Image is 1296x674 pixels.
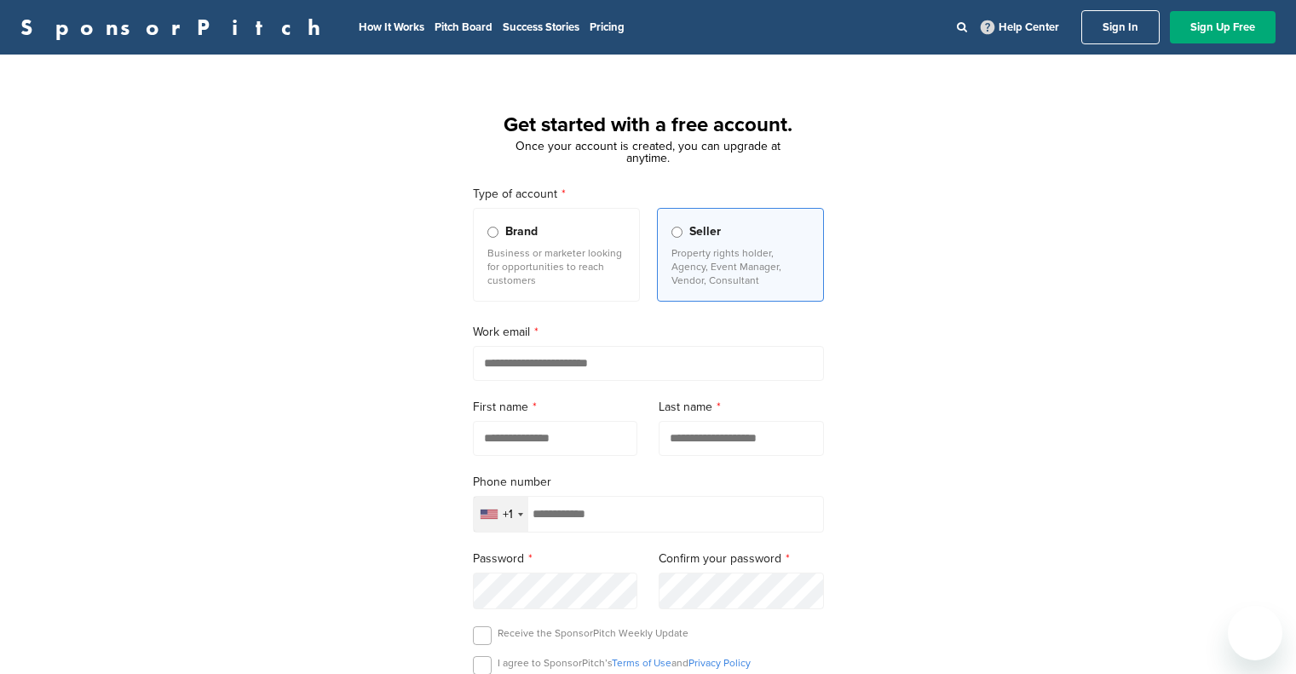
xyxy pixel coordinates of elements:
label: Phone number [473,473,824,492]
a: How It Works [359,20,424,34]
p: Property rights holder, Agency, Event Manager, Vendor, Consultant [671,246,809,287]
a: Privacy Policy [688,657,751,669]
input: Brand Business or marketer looking for opportunities to reach customers [487,227,498,238]
p: Business or marketer looking for opportunities to reach customers [487,246,625,287]
a: Success Stories [503,20,579,34]
span: Seller [689,222,721,241]
label: Last name [659,398,824,417]
div: Selected country [474,497,528,532]
a: Help Center [977,17,1063,37]
a: Pitch Board [435,20,492,34]
p: Receive the SponsorPitch Weekly Update [498,626,688,640]
p: I agree to SponsorPitch’s and [498,656,751,670]
iframe: Bouton de lancement de la fenêtre de messagerie [1228,606,1282,660]
label: Password [473,550,638,568]
div: +1 [503,509,513,521]
a: Sign Up Free [1170,11,1276,43]
label: First name [473,398,638,417]
label: Work email [473,323,824,342]
a: SponsorPitch [20,16,331,38]
label: Confirm your password [659,550,824,568]
input: Seller Property rights holder, Agency, Event Manager, Vendor, Consultant [671,227,683,238]
a: Sign In [1081,10,1160,44]
h1: Get started with a free account. [452,110,844,141]
a: Terms of Use [612,657,671,669]
a: Pricing [590,20,625,34]
span: Brand [505,222,538,241]
label: Type of account [473,185,824,204]
span: Once your account is created, you can upgrade at anytime. [516,139,780,165]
